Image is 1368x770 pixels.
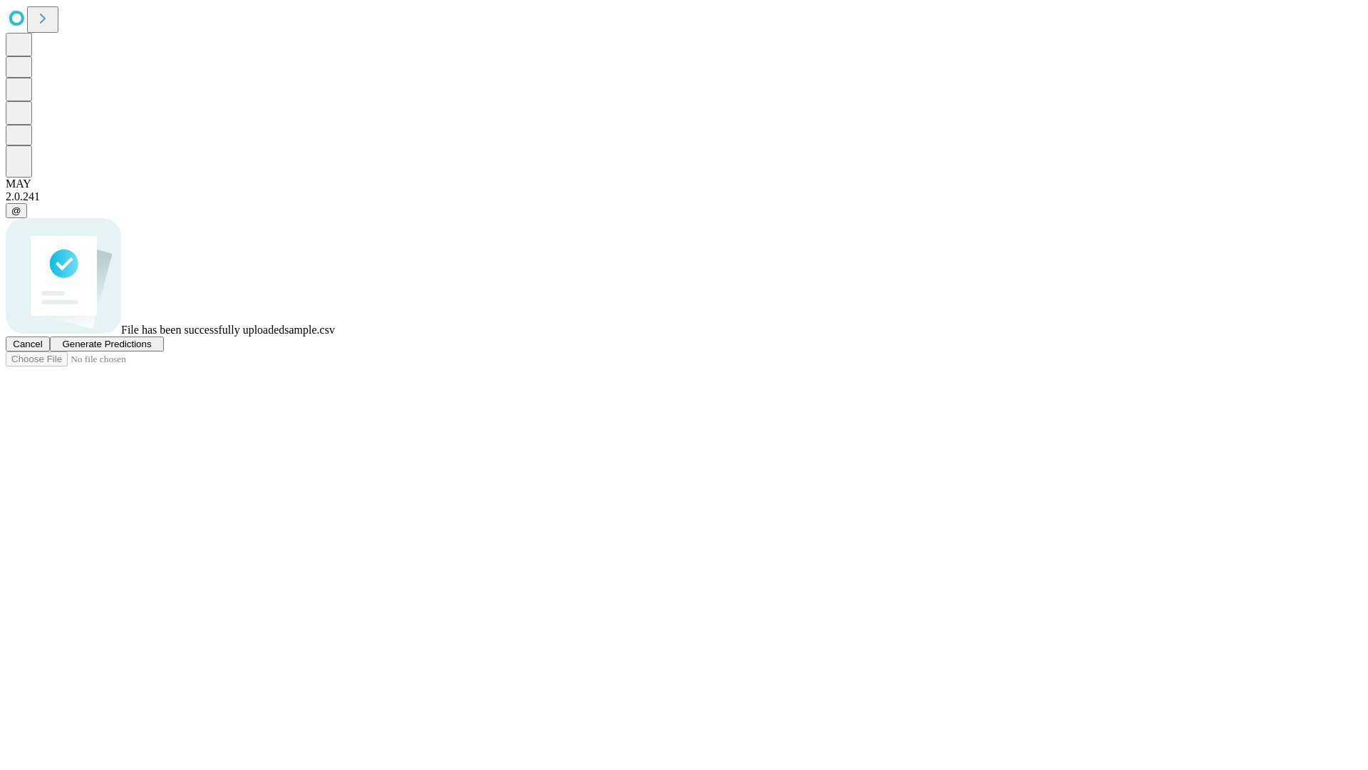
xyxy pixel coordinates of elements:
span: @ [11,205,21,216]
span: File has been successfully uploaded [121,324,284,336]
div: 2.0.241 [6,190,1362,203]
span: Cancel [13,339,43,349]
div: MAY [6,178,1362,190]
button: @ [6,203,27,218]
span: Generate Predictions [62,339,151,349]
span: sample.csv [284,324,335,336]
button: Generate Predictions [50,337,164,351]
button: Cancel [6,337,50,351]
